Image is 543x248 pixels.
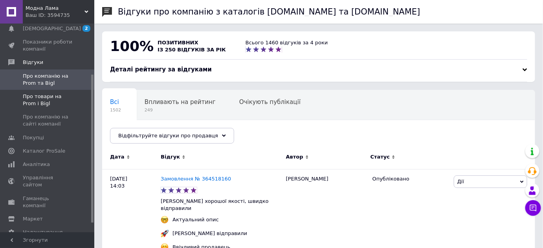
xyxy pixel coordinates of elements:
div: Актуальний опис [171,216,221,223]
span: із 250 відгуків за рік [158,47,226,53]
span: Про товари на Prom і Bigl [23,93,73,107]
span: Про компанію на Prom та Bigl [23,73,73,87]
span: Покупці [23,134,44,141]
button: Чат з покупцем [525,200,541,216]
span: Каталог ProSale [23,148,65,155]
span: Всі [110,98,119,106]
span: Автор [286,153,303,160]
span: Опубліковані без комен... [110,128,190,135]
span: позитивних [158,40,198,46]
span: Дії [457,179,464,184]
span: Про компанію на сайті компанії [23,113,73,128]
img: :rocket: [161,230,169,237]
a: Замовлення № 364518160 [161,176,231,182]
span: [DEMOGRAPHIC_DATA] [23,25,81,32]
span: Статус [371,153,390,160]
div: [PERSON_NAME] відправили [171,230,249,237]
span: Аналітика [23,161,50,168]
span: 2 [83,25,90,32]
span: Відфільтруйте відгуки про продавця [118,133,218,139]
div: Опубліковані без коментаря [102,120,205,150]
span: 1502 [110,107,121,113]
span: Гаманець компанії [23,195,73,209]
img: :nerd_face: [161,216,169,224]
span: 100% [110,38,154,54]
div: Опубліковано [372,175,448,182]
span: Дата [110,153,125,160]
p: [PERSON_NAME] хорошої якості, швидко відправили [161,198,282,212]
span: Деталі рейтингу за відгуками [110,66,212,73]
span: Відгуки [23,59,43,66]
h1: Відгуки про компанію з каталогів [DOMAIN_NAME] та [DOMAIN_NAME] [118,7,420,16]
span: Модна Лама [26,5,84,12]
span: Маркет [23,215,43,222]
span: Впливають на рейтинг [145,98,216,106]
div: Деталі рейтингу за відгуками [110,66,527,74]
span: Налаштування [23,229,63,236]
span: Відгук [161,153,180,160]
div: Ваш ID: 3594735 [26,12,94,19]
span: Показники роботи компанії [23,38,73,53]
span: Очікують публікації [239,98,301,106]
span: Управління сайтом [23,174,73,188]
div: Всього 1460 відгуків за 4 роки [246,39,328,46]
span: 249 [145,107,216,113]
